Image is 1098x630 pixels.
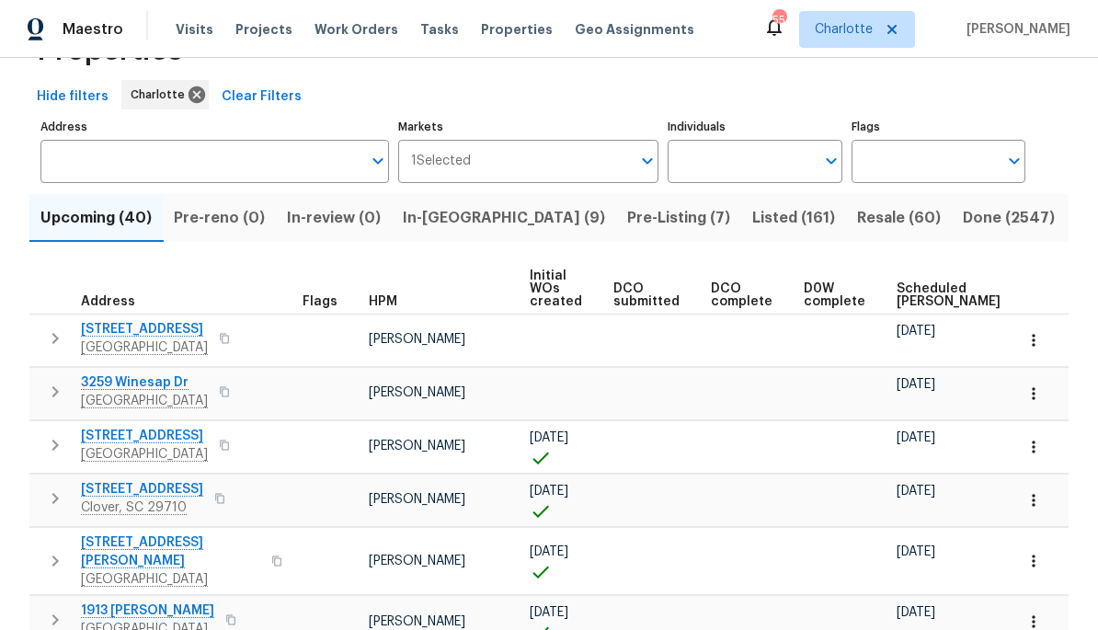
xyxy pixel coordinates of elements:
span: In-[GEOGRAPHIC_DATA] (9) [403,205,605,231]
span: Pre-Listing (7) [627,205,730,231]
label: Markets [398,121,659,132]
span: [DATE] [897,325,935,338]
button: Open [365,148,391,174]
span: [DATE] [530,431,568,444]
span: Hide filters [37,86,109,109]
span: [DATE] [897,545,935,558]
label: Individuals [668,121,841,132]
span: Charlotte [815,20,873,39]
span: Charlotte [131,86,192,104]
span: Properties [481,20,553,39]
span: [PERSON_NAME] [369,493,465,506]
span: [PERSON_NAME] [369,333,465,346]
span: [PERSON_NAME] [369,615,465,628]
span: [DATE] [897,431,935,444]
span: Listed (161) [752,205,835,231]
span: Scheduled [PERSON_NAME] [897,282,1001,308]
span: [PERSON_NAME] [369,440,465,452]
span: Projects [235,20,292,39]
span: Initial WOs created [530,269,582,308]
span: Maestro [63,20,123,39]
span: [DATE] [897,606,935,619]
span: DCO complete [711,282,772,308]
span: [DATE] [530,606,568,619]
span: Pre-reno (0) [174,205,265,231]
span: Upcoming (40) [40,205,152,231]
span: Clear Filters [222,86,302,109]
span: [DATE] [530,485,568,498]
span: In-review (0) [287,205,381,231]
span: Work Orders [315,20,398,39]
span: Address [81,295,135,308]
span: Done (2547) [963,205,1055,231]
button: Hide filters [29,80,116,114]
span: [PERSON_NAME] [369,555,465,567]
span: [DATE] [530,545,568,558]
span: HPM [369,295,397,308]
span: [DATE] [897,485,935,498]
span: Resale (60) [857,205,941,231]
span: Flags [303,295,337,308]
span: Tasks [420,23,459,36]
span: [PERSON_NAME] [959,20,1070,39]
div: Charlotte [121,80,209,109]
label: Flags [852,121,1025,132]
span: Geo Assignments [575,20,694,39]
label: Address [40,121,389,132]
button: Clear Filters [214,80,309,114]
button: Open [1001,148,1027,174]
button: Open [635,148,660,174]
div: 55 [772,11,785,29]
span: DCO submitted [613,282,680,308]
span: 1 Selected [411,154,471,169]
span: Properties [37,41,182,60]
span: Visits [176,20,213,39]
span: D0W complete [804,282,865,308]
span: [PERSON_NAME] [369,386,465,399]
button: Open [818,148,844,174]
span: [DATE] [897,378,935,391]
